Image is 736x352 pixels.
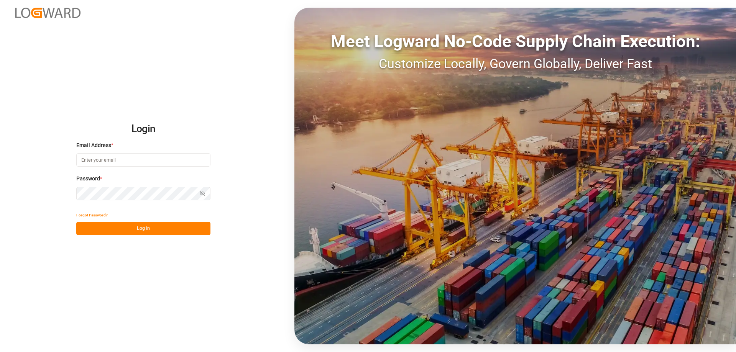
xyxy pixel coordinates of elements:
[76,222,210,235] button: Log In
[76,208,108,222] button: Forgot Password?
[76,141,111,149] span: Email Address
[15,8,80,18] img: Logward_new_orange.png
[76,153,210,167] input: Enter your email
[294,54,736,74] div: Customize Locally, Govern Globally, Deliver Fast
[294,29,736,54] div: Meet Logward No-Code Supply Chain Execution:
[76,117,210,141] h2: Login
[76,175,100,183] span: Password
